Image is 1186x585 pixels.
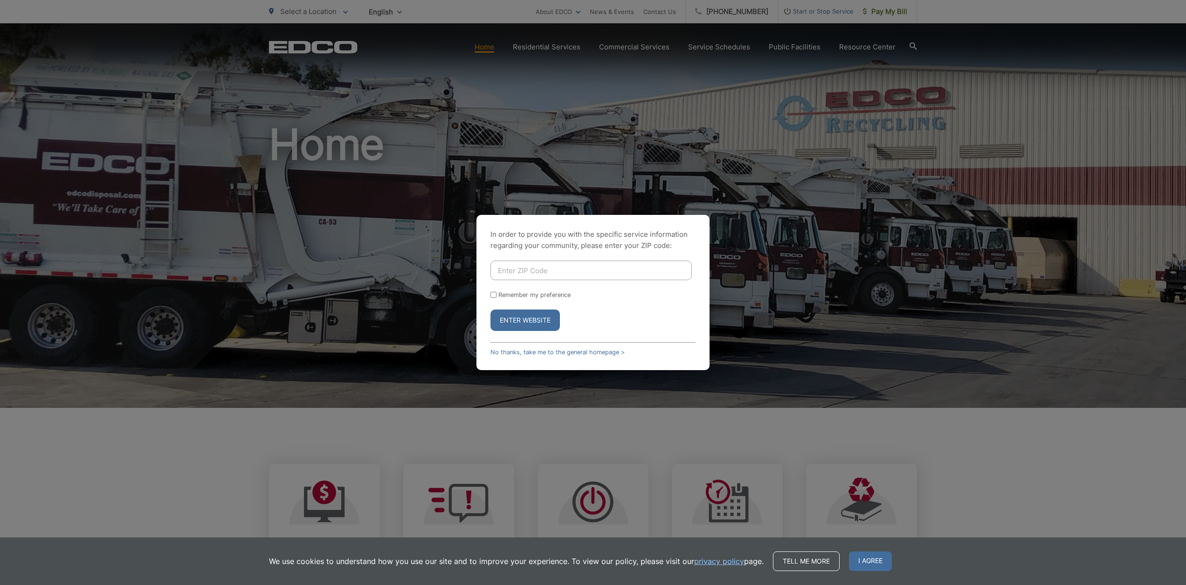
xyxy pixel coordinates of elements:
[694,556,744,567] a: privacy policy
[490,229,696,251] p: In order to provide you with the specific service information regarding your community, please en...
[498,291,571,298] label: Remember my preference
[490,310,560,331] button: Enter Website
[773,551,840,571] a: Tell me more
[490,349,625,356] a: No thanks, take me to the general homepage >
[269,556,764,567] p: We use cookies to understand how you use our site and to improve your experience. To view our pol...
[490,261,692,280] input: Enter ZIP Code
[849,551,892,571] span: I agree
